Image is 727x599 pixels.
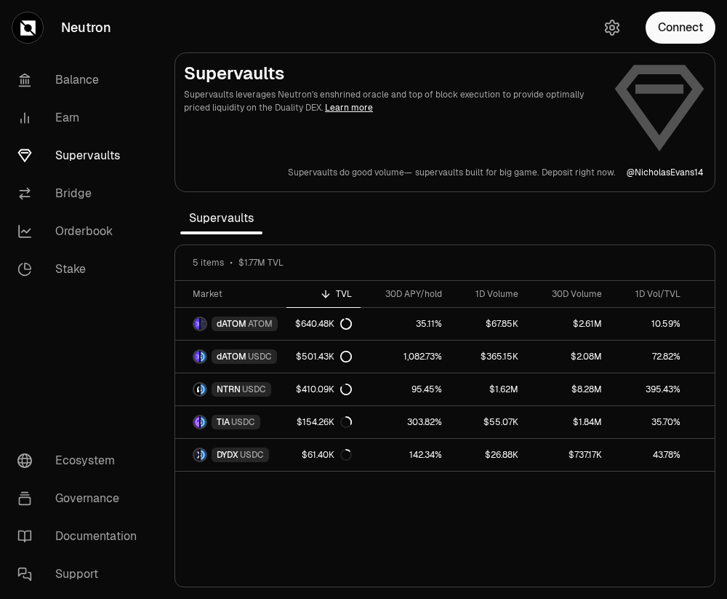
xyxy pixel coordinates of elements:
[451,439,527,471] a: $26.88K
[451,308,527,340] a: $67.85K
[184,88,601,114] p: Supervaults leverages Neutron's enshrined oracle and top of block execution to provide optimally ...
[361,406,451,438] a: 303.82%
[451,373,527,405] a: $1.62M
[611,308,689,340] a: 10.59%
[194,416,199,428] img: TIA Logo
[297,416,352,428] div: $154.26K
[302,449,352,461] div: $61.40K
[611,406,689,438] a: 35.70%
[242,384,266,395] span: USDC
[295,318,352,330] div: $640.48K
[627,167,703,178] a: @NicholasEvans14
[286,406,361,438] a: $154.26K
[451,406,527,438] a: $55.07K
[527,439,611,471] a: $737.17K
[361,308,451,340] a: 35.11%
[193,288,278,300] div: Market
[6,175,157,213] a: Bridge
[286,341,361,373] a: $501.43K
[6,555,157,593] a: Support
[184,62,601,85] h2: Supervaults
[217,351,246,362] span: dATOM
[296,384,352,395] div: $410.09K
[201,384,206,395] img: USDC Logo
[459,288,518,300] div: 1D Volume
[217,416,230,428] span: TIA
[201,416,206,428] img: USDC Logo
[194,351,199,362] img: dATOM Logo
[451,341,527,373] a: $365.15K
[361,439,451,471] a: 142.34%
[175,308,286,340] a: dATOM LogoATOM LogodATOMATOM
[325,102,373,114] a: Learn more
[361,373,451,405] a: 95.45%
[611,439,689,471] a: 43.78%
[527,308,611,340] a: $2.61M
[217,449,238,461] span: DYDX
[619,288,680,300] div: 1D Vol/TVL
[286,439,361,471] a: $61.40K
[286,373,361,405] a: $410.09K
[6,61,157,99] a: Balance
[175,439,286,471] a: DYDX LogoUSDC LogoDYDXUSDC
[217,318,246,330] span: dATOM
[6,99,157,137] a: Earn
[248,351,272,362] span: USDC
[201,351,206,362] img: USDC Logo
[296,351,352,362] div: $501.43K
[646,12,715,44] button: Connect
[6,442,157,480] a: Ecosystem
[6,137,157,175] a: Supervaults
[248,318,273,330] span: ATOM
[175,373,286,405] a: NTRN LogoUSDC LogoNTRNUSDC
[6,517,157,555] a: Documentation
[415,167,539,178] p: supervaults built for big game.
[286,308,361,340] a: $640.48K
[194,384,199,395] img: NTRN Logo
[527,341,611,373] a: $2.08M
[217,384,241,395] span: NTRN
[6,250,157,288] a: Stake
[175,341,286,373] a: dATOM LogoUSDC LogodATOMUSDC
[6,213,157,250] a: Orderbook
[369,288,442,300] div: 30D APY/hold
[238,257,284,269] span: $1.77M TVL
[201,318,206,330] img: ATOM Logo
[542,167,615,178] p: Deposit right now.
[361,341,451,373] a: 1,082.73%
[231,416,255,428] span: USDC
[611,341,689,373] a: 72.82%
[180,204,262,233] span: Supervaults
[175,406,286,438] a: TIA LogoUSDC LogoTIAUSDC
[194,449,199,461] img: DYDX Logo
[240,449,264,461] span: USDC
[193,257,224,269] span: 5 items
[527,373,611,405] a: $8.28M
[536,288,602,300] div: 30D Volume
[288,167,412,178] p: Supervaults do good volume—
[527,406,611,438] a: $1.84M
[627,167,703,178] p: @ NicholasEvans14
[611,373,689,405] a: 395.43%
[6,480,157,517] a: Governance
[194,318,199,330] img: dATOM Logo
[295,288,352,300] div: TVL
[288,167,615,178] a: Supervaults do good volume—supervaults built for big game.Deposit right now.
[201,449,206,461] img: USDC Logo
